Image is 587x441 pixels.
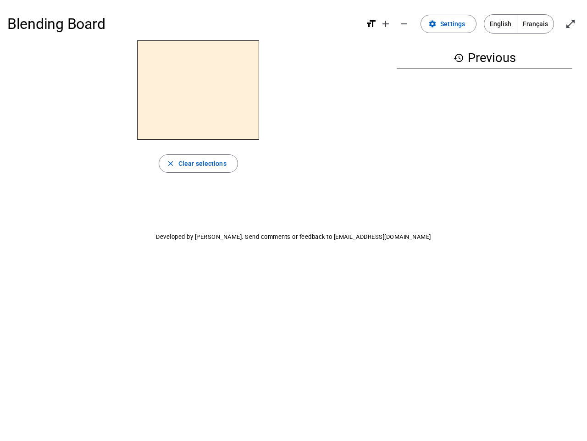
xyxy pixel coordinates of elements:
[421,15,476,33] button: Settings
[399,18,410,29] mat-icon: remove
[365,18,377,29] mat-icon: format_size
[377,15,395,33] button: Increase font size
[166,159,175,168] mat-icon: close
[484,14,554,34] mat-button-toggle-group: Language selection
[428,20,437,28] mat-icon: settings
[561,15,580,33] button: Enter full screen
[395,15,413,33] button: Decrease font size
[159,154,238,173] button: Clear selections
[565,18,576,29] mat-icon: open_in_full
[517,15,554,33] span: Français
[7,9,358,39] h1: Blending Board
[178,158,227,169] span: Clear selections
[380,18,391,29] mat-icon: add
[453,52,464,63] mat-icon: history
[484,15,517,33] span: English
[440,18,465,29] span: Settings
[397,48,572,68] h3: Previous
[7,232,580,243] p: Developed by [PERSON_NAME]. Send comments or feedback to [EMAIL_ADDRESS][DOMAIN_NAME]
